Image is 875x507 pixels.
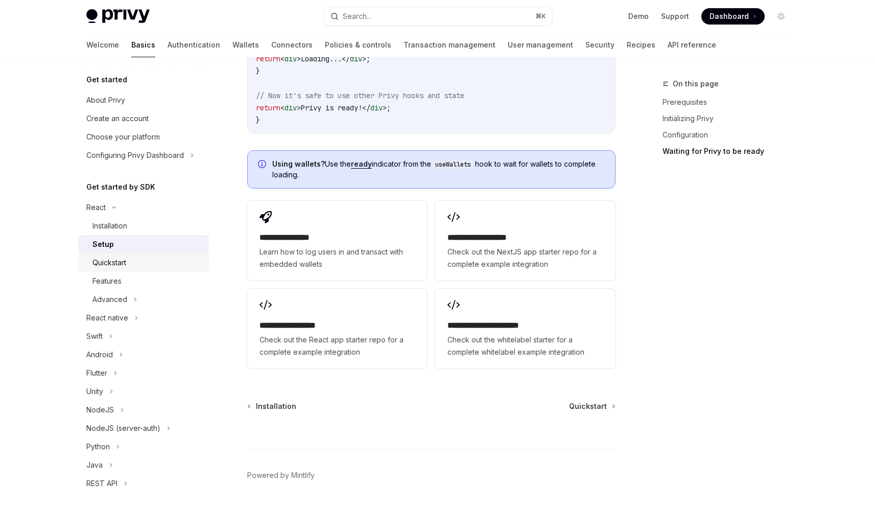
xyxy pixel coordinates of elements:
button: Search...⌘K [323,7,552,26]
div: Create an account [86,112,149,125]
span: </ [342,54,350,63]
div: Swift [86,330,103,342]
a: Connectors [271,33,313,57]
a: Quickstart [78,253,209,272]
a: ready [351,159,372,169]
a: Dashboard [701,8,765,25]
a: Installation [78,217,209,235]
div: About Privy [86,94,125,106]
div: Setup [92,238,114,250]
div: Features [92,275,122,287]
span: > [297,103,301,112]
h5: Get started by SDK [86,181,155,193]
div: Flutter [86,367,107,379]
div: Installation [92,220,127,232]
a: Wallets [232,33,259,57]
strong: Using wallets? [272,159,325,168]
span: ; [366,54,370,63]
a: Configuration [663,127,797,143]
div: NodeJS [86,404,114,416]
a: Welcome [86,33,119,57]
a: Waiting for Privy to be ready [663,143,797,159]
div: Quickstart [92,257,126,269]
a: **** **** **** *Learn how to log users in and transact with embedded wallets [247,201,427,281]
img: light logo [86,9,150,24]
a: **** **** **** ****Check out the NextJS app starter repo for a complete example integration [435,201,615,281]
code: useWallets [431,159,475,170]
a: Powered by Mintlify [247,470,315,480]
a: Prerequisites [663,94,797,110]
a: Demo [628,11,649,21]
div: Configuring Privy Dashboard [86,149,184,162]
a: Choose your platform [78,128,209,146]
span: Use the indicator from the hook to wait for wallets to complete loading. [272,159,605,180]
div: Advanced [92,293,127,306]
a: Support [661,11,689,21]
span: div [370,103,383,112]
a: Security [585,33,614,57]
div: NodeJS (server-auth) [86,422,160,434]
span: ⌘ K [535,12,546,20]
span: Installation [256,401,296,411]
span: > [383,103,387,112]
span: Check out the NextJS app starter repo for a complete example integration [447,246,603,270]
span: } [256,66,260,76]
button: Toggle dark mode [773,8,789,25]
span: } [256,116,260,125]
span: div [350,54,362,63]
span: On this page [673,78,719,90]
a: API reference [668,33,716,57]
a: User management [508,33,573,57]
div: Java [86,459,103,471]
a: Transaction management [404,33,495,57]
a: Setup [78,235,209,253]
a: Create an account [78,109,209,128]
a: Installation [248,401,296,411]
span: return [256,54,280,63]
div: Choose your platform [86,131,160,143]
span: Dashboard [710,11,749,21]
span: ; [387,103,391,112]
div: Search... [343,10,371,22]
a: Basics [131,33,155,57]
span: Check out the React app starter repo for a complete example integration [259,334,415,358]
h5: Get started [86,74,127,86]
span: < [280,54,285,63]
span: div [285,54,297,63]
span: div [285,103,297,112]
a: Policies & controls [325,33,391,57]
span: > [297,54,301,63]
span: Loading... [301,54,342,63]
div: Android [86,349,113,361]
div: REST API [86,477,117,490]
span: return [256,103,280,112]
span: Quickstart [569,401,607,411]
a: Authentication [168,33,220,57]
span: Check out the whitelabel starter for a complete whitelabel example integration [447,334,603,358]
span: < [280,103,285,112]
a: **** **** **** **** ***Check out the whitelabel starter for a complete whitelabel example integra... [435,289,615,368]
span: > [362,54,366,63]
a: Quickstart [569,401,614,411]
div: Unity [86,385,103,398]
a: **** **** **** ***Check out the React app starter repo for a complete example integration [247,289,427,368]
span: Privy is ready! [301,103,362,112]
a: Recipes [627,33,655,57]
a: About Privy [78,91,209,109]
a: Features [78,272,209,290]
span: // Now it's safe to use other Privy hooks and state [256,91,464,100]
a: Initializing Privy [663,110,797,127]
div: React [86,201,106,214]
span: Learn how to log users in and transact with embedded wallets [259,246,415,270]
div: React native [86,312,128,324]
svg: Info [258,160,268,170]
span: </ [362,103,370,112]
div: Python [86,441,110,453]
